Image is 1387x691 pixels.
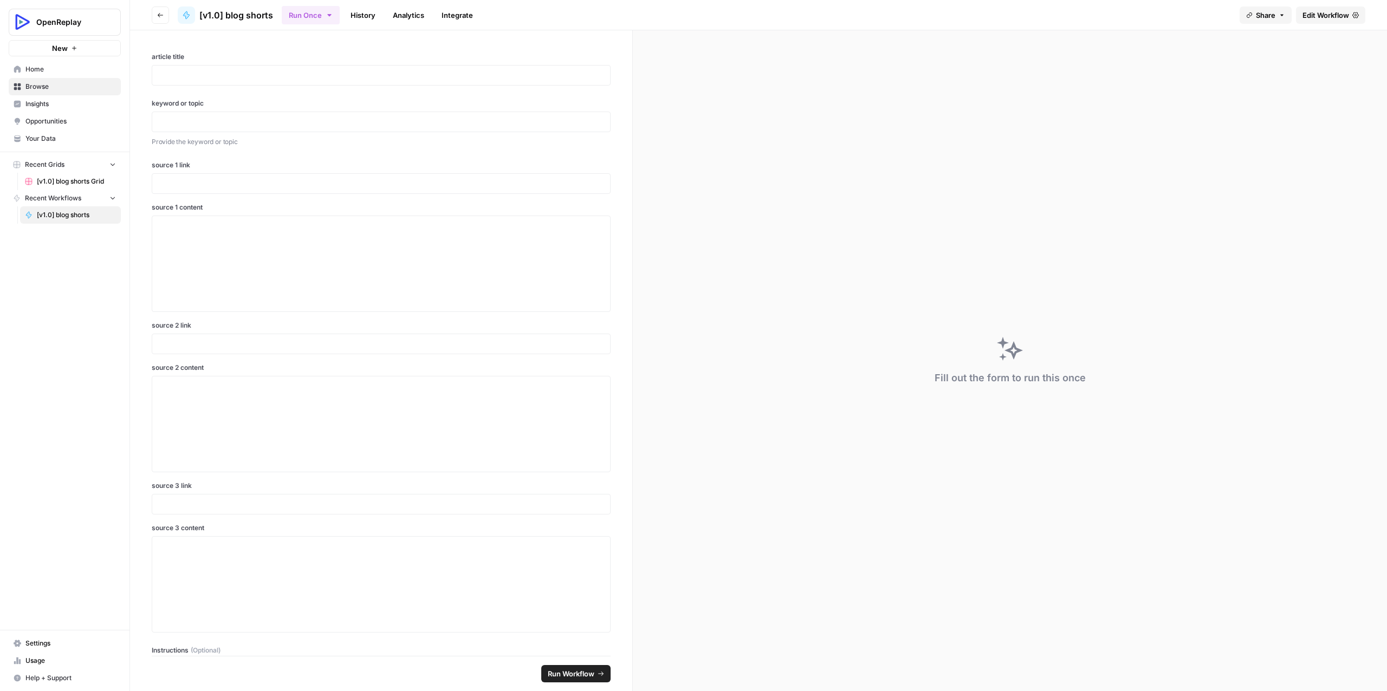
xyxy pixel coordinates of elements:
label: source 2 content [152,363,611,373]
label: source 3 link [152,481,611,491]
div: Fill out the form to run this once [935,370,1086,386]
a: Usage [9,652,121,669]
span: OpenReplay [36,17,102,28]
a: [v1.0] blog shorts [20,206,121,224]
span: Opportunities [25,116,116,126]
button: Workspace: OpenReplay [9,9,121,36]
span: [v1.0] blog shorts [199,9,273,22]
span: (Optional) [191,646,221,655]
span: Browse [25,82,116,92]
a: Opportunities [9,113,121,130]
span: Run Workflow [548,668,594,679]
button: Run Workflow [541,665,611,682]
span: Edit Workflow [1302,10,1349,21]
span: [v1.0] blog shorts Grid [37,177,116,186]
button: Run Once [282,6,340,24]
a: Your Data [9,130,121,147]
button: Recent Workflows [9,190,121,206]
label: source 1 content [152,203,611,212]
button: New [9,40,121,56]
span: Recent Workflows [25,193,81,203]
a: Browse [9,78,121,95]
label: source 2 link [152,321,611,330]
label: article title [152,52,611,62]
a: Analytics [386,6,431,24]
label: Instructions [152,646,611,655]
span: Home [25,64,116,74]
span: Your Data [25,134,116,144]
span: [v1.0] blog shorts [37,210,116,220]
label: source 3 content [152,523,611,533]
span: Insights [25,99,116,109]
label: source 1 link [152,160,611,170]
a: Settings [9,635,121,652]
a: [v1.0] blog shorts Grid [20,173,121,190]
label: keyword or topic [152,99,611,108]
a: Home [9,61,121,78]
button: Recent Grids [9,157,121,173]
span: Help + Support [25,673,116,683]
p: Provide the keyword or topic [152,136,611,147]
span: Share [1256,10,1275,21]
a: [v1.0] blog shorts [178,6,273,24]
a: Integrate [435,6,479,24]
span: Usage [25,656,116,666]
a: History [344,6,382,24]
button: Help + Support [9,669,121,687]
span: Settings [25,638,116,648]
span: Recent Grids [25,160,64,170]
img: OpenReplay Logo [12,12,32,32]
button: Share [1240,6,1292,24]
a: Insights [9,95,121,113]
span: New [52,43,68,54]
a: Edit Workflow [1296,6,1365,24]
